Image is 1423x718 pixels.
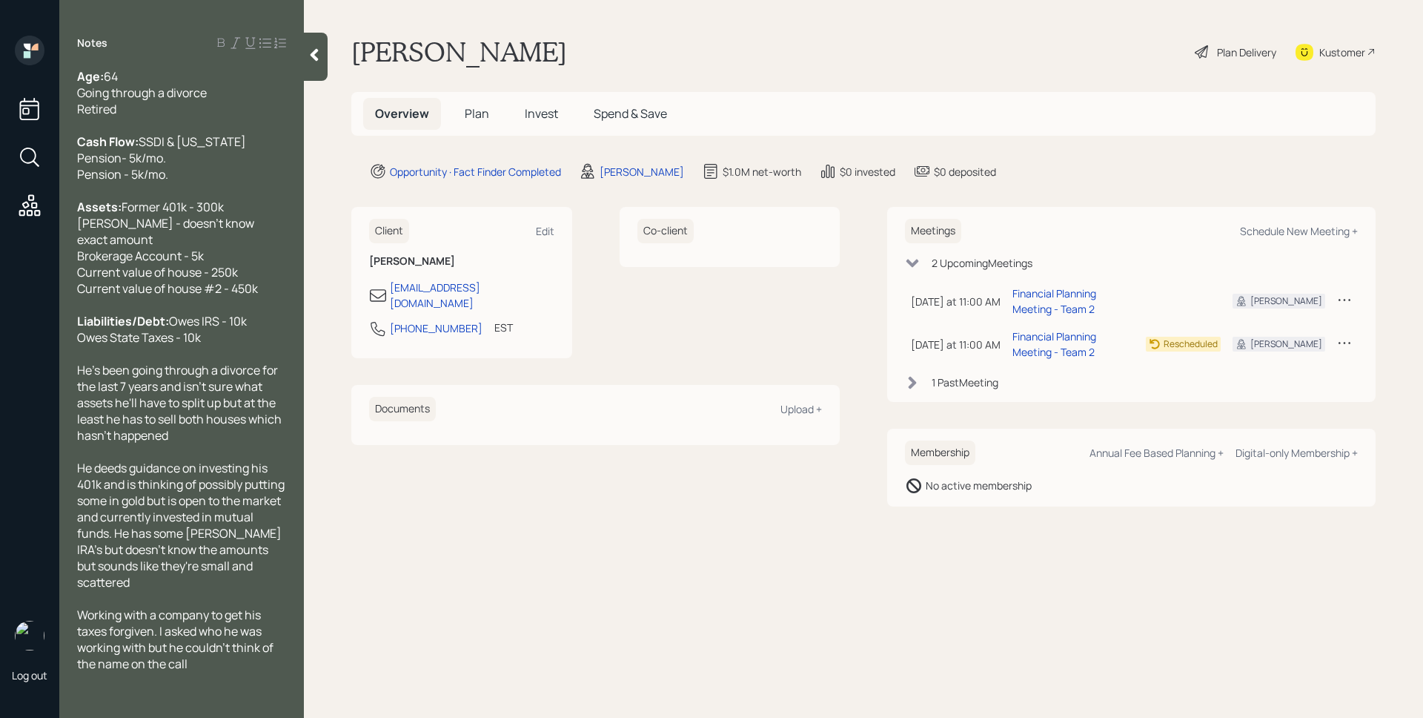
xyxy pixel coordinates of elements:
[1250,294,1322,308] div: [PERSON_NAME]
[1012,329,1134,360] div: Financial Planning Meeting - Team 2
[390,164,561,179] div: Opportunity · Fact Finder Completed
[77,607,276,672] span: Working with a company to get his taxes forgiven. I asked who he was working with but he couldn't...
[637,219,694,243] h6: Co-client
[77,313,247,346] span: Owes IRS - 10k Owes State Taxes - 10k
[77,460,287,590] span: He deeds guidance on investing his 401k and is thinking of possibly putting some in gold but is o...
[905,441,975,465] h6: Membership
[375,105,429,122] span: Overview
[77,362,284,444] span: He's been going through a divorce for the last 7 years and isn't sure what assets he'll have to s...
[1235,446,1358,460] div: Digital-only Membership +
[911,337,1001,352] div: [DATE] at 11:00 AM
[600,164,684,179] div: [PERSON_NAME]
[932,375,998,390] div: 1 Past Meeting
[934,164,996,179] div: $0 deposited
[77,134,248,182] span: SSDI & [US_STATE] Pension- 5k/mo. Pension - 5k/mo.
[1012,286,1134,317] div: Financial Planning Meeting - Team 2
[77,199,122,215] span: Assets:
[723,164,801,179] div: $1.0M net-worth
[15,621,44,651] img: james-distasi-headshot.png
[932,255,1032,271] div: 2 Upcoming Meeting s
[77,36,107,50] label: Notes
[465,105,489,122] span: Plan
[1164,337,1218,351] div: Rescheduled
[77,313,169,329] span: Liabilities/Debt:
[351,36,567,68] h1: [PERSON_NAME]
[1250,337,1322,351] div: [PERSON_NAME]
[536,224,554,238] div: Edit
[12,668,47,682] div: Log out
[390,280,554,311] div: [EMAIL_ADDRESS][DOMAIN_NAME]
[77,199,258,297] span: Former 401k - 300k [PERSON_NAME] - doesn't know exact amount Brokerage Account - 5k Current value...
[369,219,409,243] h6: Client
[594,105,667,122] span: Spend & Save
[77,68,104,85] span: Age:
[494,320,513,335] div: EST
[905,219,961,243] h6: Meetings
[926,478,1032,493] div: No active membership
[525,105,558,122] span: Invest
[369,397,436,421] h6: Documents
[77,134,139,150] span: Cash Flow:
[1089,446,1224,460] div: Annual Fee Based Planning +
[840,164,895,179] div: $0 invested
[1319,45,1365,60] div: Kustomer
[77,68,207,117] span: 64 Going through a divorce Retired
[780,402,822,416] div: Upload +
[390,320,482,336] div: [PHONE_NUMBER]
[911,294,1001,309] div: [DATE] at 11:00 AM
[1240,224,1358,238] div: Schedule New Meeting +
[369,255,554,268] h6: [PERSON_NAME]
[1217,45,1276,60] div: Plan Delivery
